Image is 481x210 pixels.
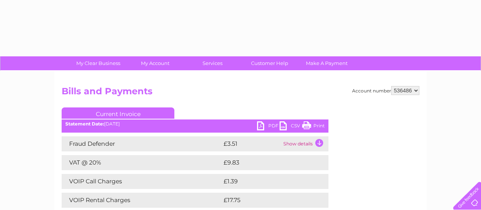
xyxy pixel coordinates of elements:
a: Current Invoice [62,107,174,119]
td: £1.39 [222,174,310,189]
td: VOIP Rental Charges [62,193,222,208]
div: [DATE] [62,121,328,127]
td: Show details [281,136,328,151]
td: VAT @ 20% [62,155,222,170]
a: PDF [257,121,280,132]
a: Print [302,121,325,132]
h2: Bills and Payments [62,86,419,100]
a: Services [182,56,244,70]
a: CSV [280,121,302,132]
a: My Account [124,56,186,70]
td: VOIP Call Charges [62,174,222,189]
td: Fraud Defender [62,136,222,151]
a: My Clear Business [67,56,129,70]
div: Account number [352,86,419,95]
td: £3.51 [222,136,281,151]
b: Statement Date: [65,121,104,127]
td: £9.83 [222,155,311,170]
a: Customer Help [239,56,301,70]
a: Make A Payment [296,56,358,70]
td: £17.75 [222,193,312,208]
